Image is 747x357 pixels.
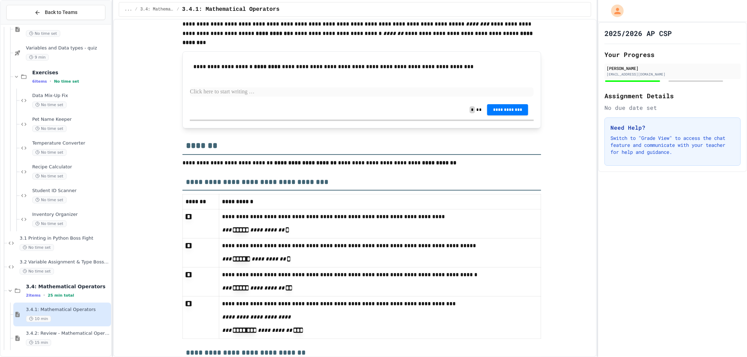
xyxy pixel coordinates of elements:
span: / [177,7,179,12]
span: 3.4: Mathematical Operators [26,283,110,290]
span: 9 min [26,54,49,60]
span: / [135,7,137,12]
span: Inventory Organizer [32,212,110,217]
span: No time set [20,268,54,274]
span: Variables and Data types - quiz [26,45,110,51]
span: Pet Name Keeper [32,116,110,122]
span: 3.4.1: Mathematical Operators [26,307,110,313]
h2: Assignment Details [604,91,741,101]
span: Temperature Converter [32,140,110,146]
span: 10 min [26,315,51,322]
span: No time set [32,101,67,108]
span: 3.2 Variable Assignment & Type Boss Fight [20,259,110,265]
span: 3.1 Printing in Python Boss Fight [20,235,110,241]
h2: Your Progress [604,50,741,59]
span: • [50,78,51,84]
span: Back to Teams [45,9,77,16]
button: Back to Teams [6,5,105,20]
span: No time set [32,173,67,179]
span: Student ID Scanner [32,188,110,194]
span: Data Mix-Up Fix [32,93,110,99]
span: 3.4.2: Review - Mathematical Operators [26,330,110,336]
h1: 2025/2026 AP CSP [604,28,672,38]
span: No time set [26,30,60,37]
div: [PERSON_NAME] [607,65,739,71]
span: 6 items [32,79,47,84]
span: No time set [32,197,67,203]
span: No time set [54,79,79,84]
span: No time set [20,244,54,251]
p: Switch to "Grade View" to access the chat feature and communicate with your teacher for help and ... [610,135,735,156]
span: No time set [32,125,67,132]
div: [EMAIL_ADDRESS][DOMAIN_NAME] [607,72,739,77]
span: No time set [32,220,67,227]
span: Recipe Calculator [32,164,110,170]
h3: Need Help? [610,123,735,132]
span: ... [125,7,132,12]
div: No due date set [604,103,741,112]
span: Exercises [32,69,110,76]
span: 2 items [26,293,41,298]
span: 25 min total [48,293,74,298]
span: • [43,292,45,298]
span: 3.4.1: Mathematical Operators [182,5,279,14]
span: 15 min [26,339,51,346]
span: 3.4: Mathematical Operators [140,7,174,12]
div: My Account [604,3,625,19]
span: No time set [32,149,67,156]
